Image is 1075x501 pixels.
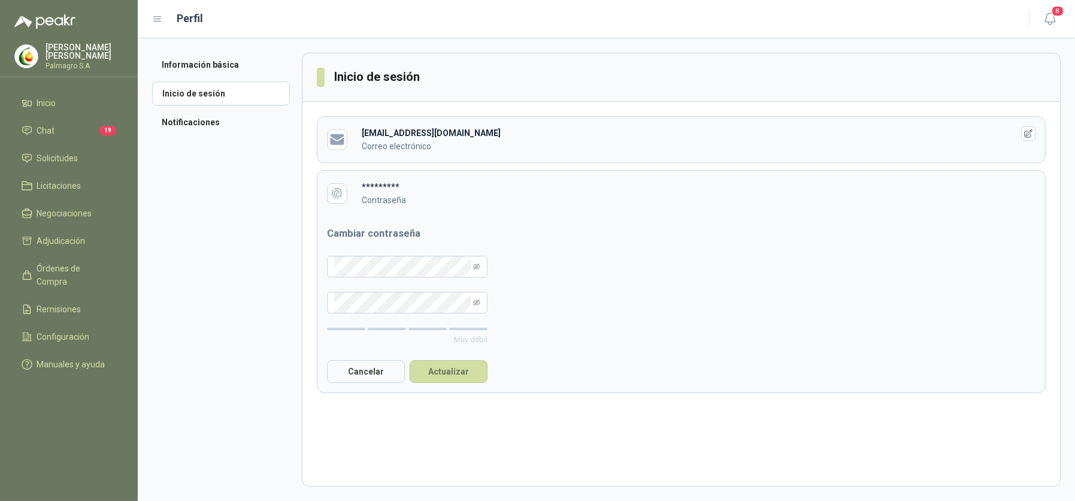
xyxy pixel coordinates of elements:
a: Inicio [14,92,123,114]
p: Correo electrónico [362,140,994,153]
span: Órdenes de Compra [37,262,112,288]
a: Configuración [14,325,123,348]
a: Solicitudes [14,147,123,170]
span: 8 [1051,5,1064,17]
h3: Inicio de sesión [334,68,422,86]
img: Logo peakr [14,14,75,29]
span: Manuales y ayuda [37,358,105,371]
img: Company Logo [15,45,38,68]
span: Inicio [37,96,56,110]
a: Chat19 [14,119,123,142]
b: [EMAIL_ADDRESS][DOMAIN_NAME] [362,128,501,138]
h3: Cambiar contraseña [327,226,487,242]
span: Configuración [37,330,90,343]
span: Adjudicación [37,234,86,248]
h1: Perfil [177,10,204,27]
a: Licitaciones [14,174,123,197]
span: eye-invisible [473,263,480,270]
p: Contraseña [362,194,994,207]
span: Negociaciones [37,207,92,220]
span: Licitaciones [37,179,81,192]
span: eye-invisible [473,299,480,306]
a: Inicio de sesión [152,82,290,105]
span: Chat [37,124,55,137]
a: Información básica [152,53,290,77]
p: [PERSON_NAME] [PERSON_NAME] [46,43,123,60]
a: Notificaciones [152,110,290,134]
button: Cancelar [327,360,405,383]
a: Órdenes de Compra [14,257,123,293]
a: Adjudicación [14,230,123,252]
button: 8 [1039,8,1061,30]
button: Actualizar [410,360,487,383]
span: 19 [99,126,116,135]
span: Solicitudes [37,152,78,165]
p: Muy débil [327,334,487,346]
p: Palmagro S.A [46,62,123,70]
a: Remisiones [14,298,123,321]
span: Remisiones [37,303,81,316]
a: Negociaciones [14,202,123,225]
a: Manuales y ayuda [14,353,123,376]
